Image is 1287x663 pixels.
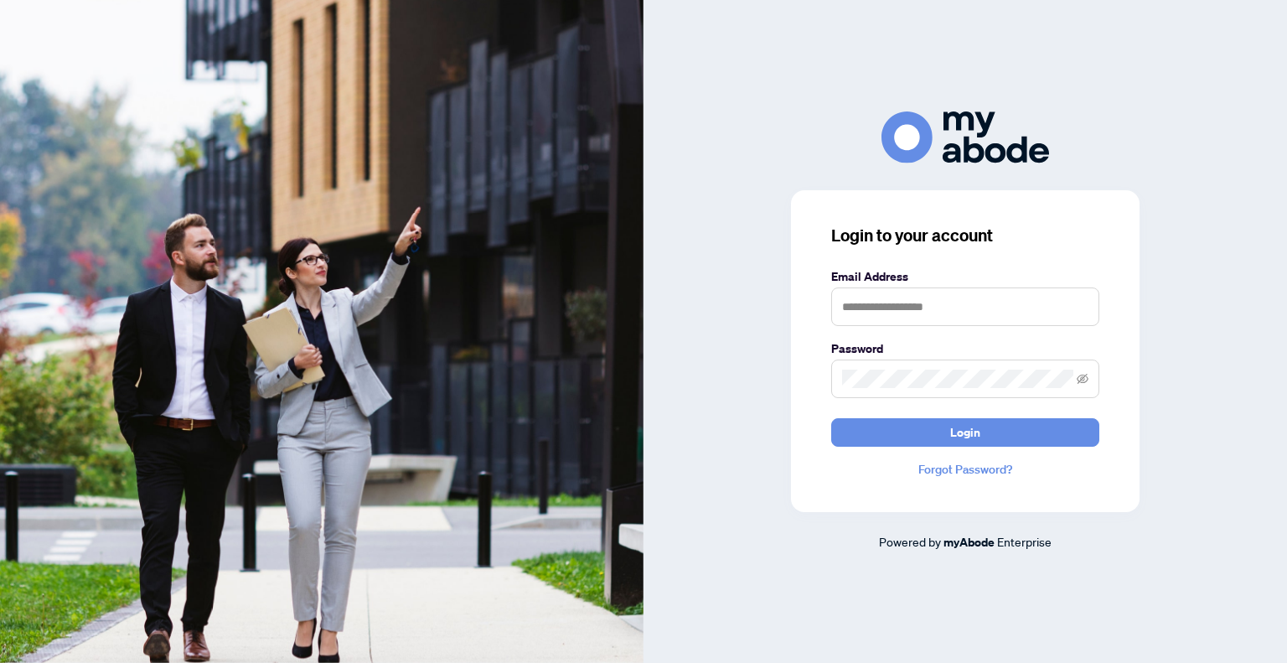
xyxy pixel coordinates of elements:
label: Email Address [831,267,1099,286]
span: Powered by [879,534,941,549]
a: Forgot Password? [831,460,1099,479]
h3: Login to your account [831,224,1099,247]
span: eye-invisible [1077,373,1088,385]
span: Login [950,419,980,446]
img: ma-logo [881,111,1049,163]
button: Login [831,418,1099,447]
a: myAbode [943,533,995,552]
span: Enterprise [997,534,1052,549]
label: Password [831,339,1099,358]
